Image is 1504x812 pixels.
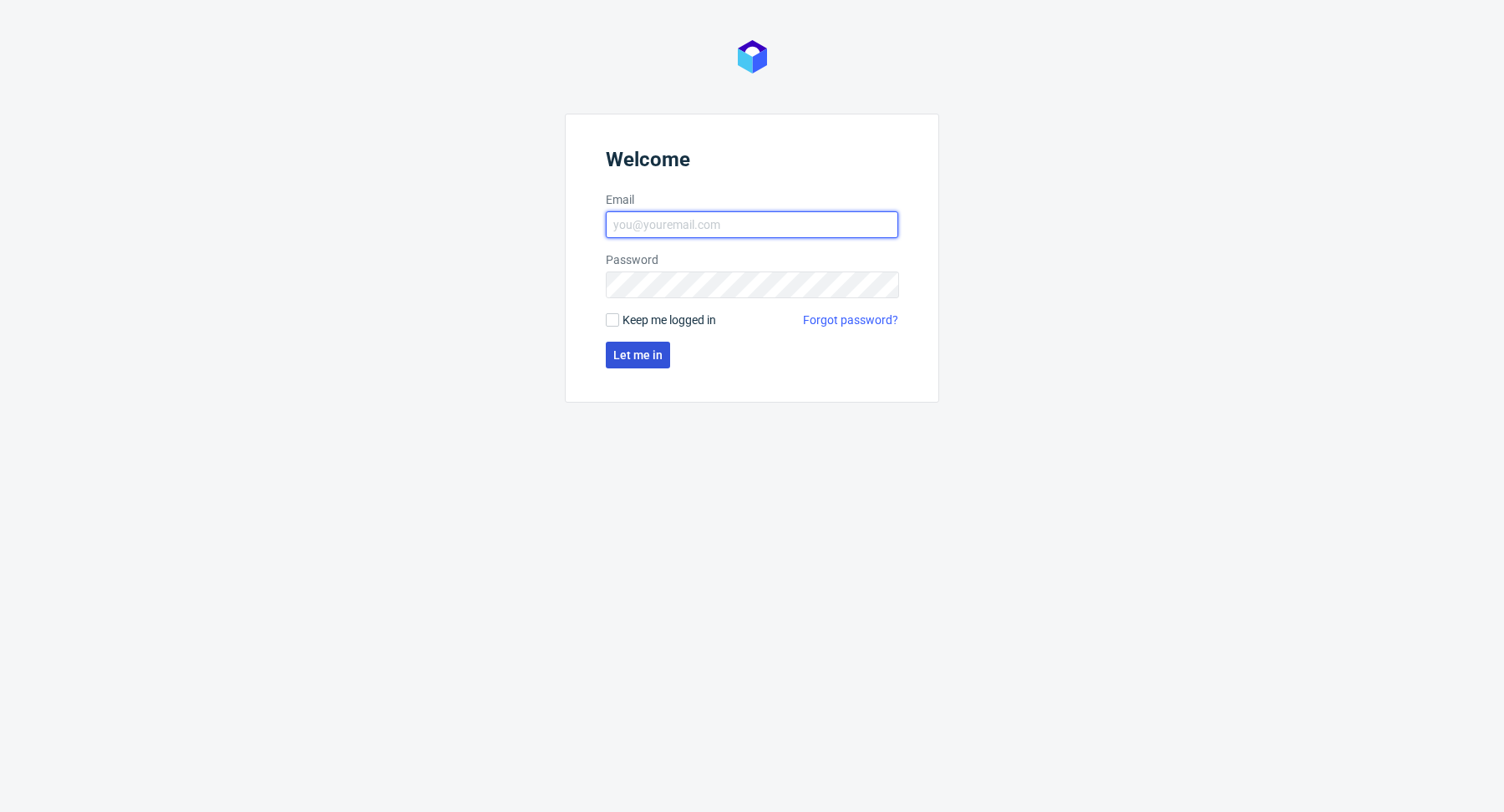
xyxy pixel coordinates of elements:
[613,349,663,361] span: Let me in
[606,191,898,208] label: Email
[606,342,670,368] button: Let me in
[606,211,898,238] input: you@youremail.com
[606,148,898,178] header: Welcome
[622,312,716,328] span: Keep me logged in
[803,312,898,328] a: Forgot password?
[606,251,898,268] label: Password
